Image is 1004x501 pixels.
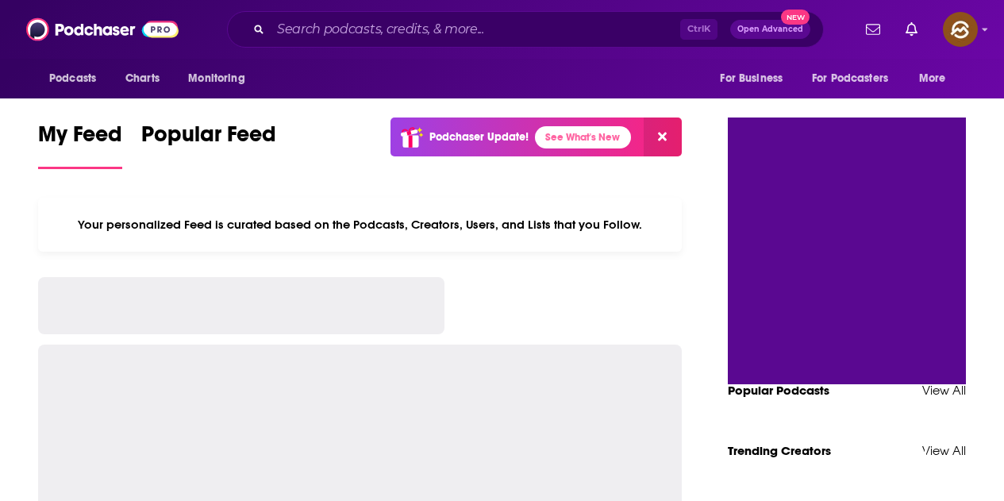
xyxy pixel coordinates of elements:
span: For Podcasters [812,67,888,90]
span: My Feed [38,121,122,157]
button: open menu [908,64,966,94]
span: Ctrl K [680,19,717,40]
div: Your personalized Feed is curated based on the Podcasts, Creators, Users, and Lists that you Follow. [38,198,682,252]
img: User Profile [943,12,978,47]
button: open menu [38,64,117,94]
span: Podcasts [49,67,96,90]
p: Podchaser Update! [429,130,529,144]
a: Popular Podcasts [728,383,829,398]
button: Show profile menu [943,12,978,47]
a: View All [922,443,966,458]
a: Show notifications dropdown [899,16,924,43]
a: View All [922,383,966,398]
a: My Feed [38,121,122,169]
span: Charts [125,67,160,90]
span: Logged in as hey85204 [943,12,978,47]
a: Charts [115,64,169,94]
button: open menu [709,64,802,94]
span: Open Advanced [737,25,803,33]
span: Monitoring [188,67,244,90]
a: Show notifications dropdown [860,16,887,43]
a: See What's New [535,126,631,148]
button: Open AdvancedNew [730,20,810,39]
button: open menu [177,64,265,94]
span: New [781,10,810,25]
span: For Business [720,67,783,90]
input: Search podcasts, credits, & more... [271,17,680,42]
span: Popular Feed [141,121,276,157]
span: More [919,67,946,90]
div: Search podcasts, credits, & more... [227,11,824,48]
img: Podchaser - Follow, Share and Rate Podcasts [26,14,179,44]
a: Trending Creators [728,443,831,458]
button: open menu [802,64,911,94]
a: Popular Feed [141,121,276,169]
